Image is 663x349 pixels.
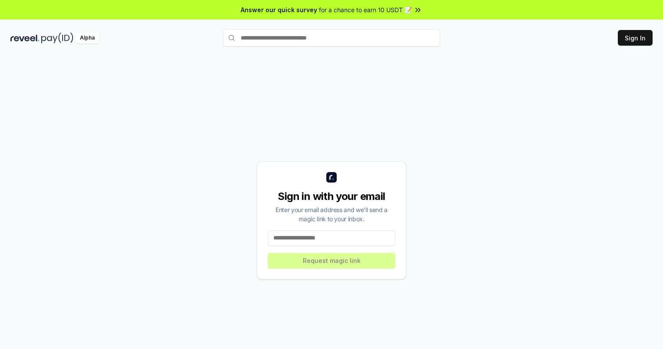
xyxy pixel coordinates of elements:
img: logo_small [326,172,337,183]
img: reveel_dark [10,33,40,43]
div: Enter your email address and we’ll send a magic link to your inbox. [268,205,395,223]
span: Answer our quick survey [241,5,317,14]
div: Sign in with your email [268,189,395,203]
img: pay_id [41,33,73,43]
span: for a chance to earn 10 USDT 📝 [319,5,412,14]
div: Alpha [75,33,99,43]
button: Sign In [618,30,653,46]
